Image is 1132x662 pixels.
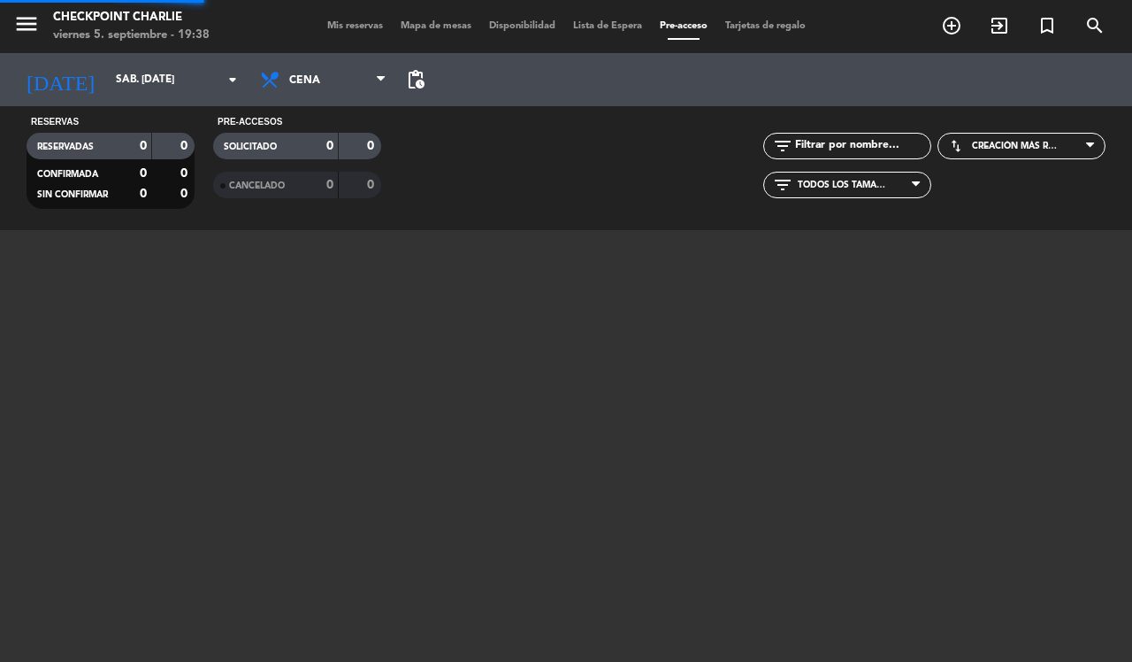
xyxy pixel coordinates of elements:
span: Disponibilidad [480,21,564,31]
span: Solicitado [224,142,277,151]
span: Mis reservas [318,21,392,31]
span: Todos los tamaños [798,180,886,190]
strong: 0 [180,167,191,180]
filter-checkbox: EARLY_ACCESS_REQUESTED [213,133,381,159]
strong: 0 [367,179,378,191]
span: Creación más reciente [972,141,1060,151]
span: Tarjetas de regalo [716,21,815,31]
i: add_circle_outline [941,15,962,36]
span: RESERVADAS [37,142,94,151]
strong: 0 [140,167,147,180]
label: Pre-accesos [218,115,282,129]
i: exit_to_app [989,15,1010,36]
span: pending_actions [405,69,426,90]
strong: 0 [326,140,333,152]
i: filter_list [772,135,793,157]
i: turned_in_not [1036,15,1058,36]
strong: 0 [180,140,191,152]
strong: 0 [140,140,147,152]
span: Mapa de mesas [392,21,480,31]
div: Checkpoint Charlie [53,9,210,27]
strong: 0 [140,188,147,200]
label: Reservas [31,115,79,129]
span: CONFIRMADA [37,170,98,179]
span: SIN CONFIRMAR [37,190,108,199]
span: Pre-acceso [651,21,716,31]
input: Filtrar por nombre... [793,136,930,156]
button: menu [13,11,40,43]
i: menu [13,11,40,37]
div: viernes 5. septiembre - 19:38 [53,27,210,44]
strong: 0 [180,188,191,200]
i: arrow_drop_down [222,69,243,90]
i: search [1084,15,1105,36]
strong: 0 [367,140,378,152]
strong: 0 [326,179,333,191]
i: [DATE] [13,60,107,99]
span: Cancelado [229,181,285,190]
span: Lista de Espera [564,21,651,31]
span: Cena [289,64,373,97]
